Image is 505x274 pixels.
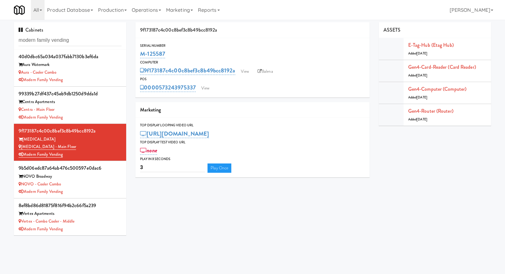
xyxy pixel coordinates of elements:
[19,136,122,143] div: [MEDICAL_DATA]
[140,146,157,155] a: none
[140,59,365,66] div: Computer
[208,163,231,173] a: Play Once
[19,163,122,173] div: 9b5d06edc87a64ab476c500597e0dac6
[14,198,126,236] li: 8ef8bd86d81875f816f94b2c66f5a239Vertex Apartments Vertex - Combo Cooler - MiddleModern Family Ven...
[19,52,122,61] div: 40d0dbc65a034a037fabb7130b3ef6da
[19,26,43,33] span: Cabinets
[19,89,122,98] div: 99339b27df437c45eb9db1250d9dda1d
[19,77,63,83] a: Modern Family Vending
[19,151,63,158] a: Modern Family Vending
[19,210,122,218] div: Vertex Apartments
[14,124,126,161] li: 9f173187c4c00c8bef3c8b49bcc8192a[MEDICAL_DATA] [MEDICAL_DATA] - Main FloorModern Family Vending
[408,73,427,78] span: Added
[19,218,75,224] a: Vertex - Combo Cooler - Middle
[140,156,365,162] div: Play in X seconds
[19,189,63,194] a: Modern Family Vending
[19,35,122,46] input: Search cabinets
[19,226,63,232] a: Modern Family Vending
[19,173,122,180] div: NOVO Broadway
[140,83,196,92] a: 0000573243975337
[19,69,56,75] a: Aura - Cooler Combo
[408,95,427,100] span: Added
[255,67,276,76] a: Balena
[238,67,252,76] a: View
[14,161,126,198] li: 9b5d06edc87a64ab476c500597e0dac6NOVO Broadway NOVO - Cooler ComboModern Family Vending
[140,139,365,146] div: Top Display Test Video Url
[408,117,427,122] span: Added
[408,85,466,93] a: Gen4-computer (Computer)
[19,181,61,187] a: NOVO - Cooler Combo
[408,51,427,56] span: Added
[383,26,401,33] span: ASSETS
[19,61,122,69] div: Aura Watermark
[19,107,54,112] a: Centra - Main Floor
[408,63,476,71] a: Gen4-card-reader (Card Reader)
[19,126,122,136] div: 9f173187c4c00c8bef3c8b49bcc8192a
[417,51,427,56] span: [DATE]
[140,106,161,113] span: Marketing
[19,144,76,150] a: [MEDICAL_DATA] - Main Floor
[140,129,209,138] a: [URL][DOMAIN_NAME]
[198,84,212,93] a: View
[417,117,427,122] span: [DATE]
[135,22,370,38] div: 9f173187c4c00c8bef3c8b49bcc8192a
[408,107,453,115] a: Gen4-router (Router)
[19,114,63,120] a: Modern Family Vending
[140,122,365,128] div: Top Display Looping Video Url
[417,73,427,78] span: [DATE]
[140,50,165,58] a: M-125587
[408,41,454,49] a: E-tag-hub (Etag Hub)
[14,5,25,15] img: Micromart
[417,95,427,100] span: [DATE]
[14,87,126,124] li: 99339b27df437c45eb9db1250d9dda1dCentra Apartments Centra - Main FloorModern Family Vending
[140,76,365,82] div: POS
[19,98,122,106] div: Centra Apartments
[140,43,365,49] div: Serial Number
[19,201,122,210] div: 8ef8bd86d81875f816f94b2c66f5a239
[140,66,235,75] a: 9f173187c4c00c8bef3c8b49bcc8192a
[14,50,126,87] li: 40d0dbc65a034a037fabb7130b3ef6daAura Watermark Aura - Cooler ComboModern Family Vending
